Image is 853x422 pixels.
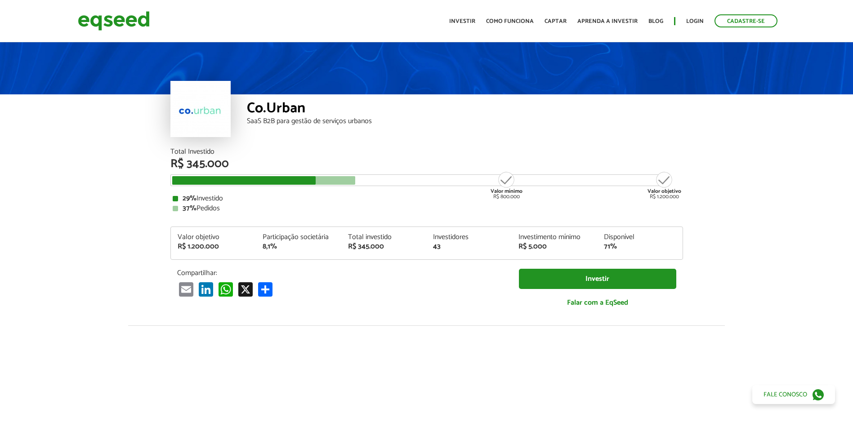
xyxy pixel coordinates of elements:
div: R$ 1.200.000 [648,171,681,200]
div: R$ 345.000 [170,158,683,170]
div: Investidores [433,234,505,241]
div: Pedidos [173,205,681,212]
a: Fale conosco [752,385,835,404]
div: R$ 1.200.000 [178,243,250,250]
div: SaaS B2B para gestão de serviços urbanos [247,118,683,125]
div: Investimento mínimo [518,234,590,241]
div: Participação societária [263,234,335,241]
strong: 37% [183,202,197,214]
a: Captar [545,18,567,24]
a: Email [177,282,195,297]
a: WhatsApp [217,282,235,297]
a: Investir [519,269,676,289]
strong: Valor objetivo [648,187,681,195]
div: 71% [604,243,676,250]
div: R$ 5.000 [518,243,590,250]
div: 8,1% [263,243,335,250]
div: R$ 800.000 [490,171,523,200]
div: Valor objetivo [178,234,250,241]
a: Como funciona [486,18,534,24]
a: Compartilhar [256,282,274,297]
div: R$ 345.000 [348,243,420,250]
a: LinkedIn [197,282,215,297]
a: Login [686,18,704,24]
strong: Valor mínimo [491,187,523,195]
a: Falar com a EqSeed [519,293,676,312]
div: Total Investido [170,148,683,155]
a: X [237,282,255,297]
div: 43 [433,243,505,250]
a: Blog [648,18,663,24]
div: Disponível [604,234,676,241]
a: Cadastre-se [715,14,777,27]
div: Co.Urban [247,101,683,118]
a: Investir [449,18,475,24]
strong: 29% [183,192,197,204]
img: EqSeed [78,9,150,33]
p: Compartilhar: [177,269,505,277]
a: Aprenda a investir [577,18,638,24]
div: Total investido [348,234,420,241]
div: Investido [173,195,681,202]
